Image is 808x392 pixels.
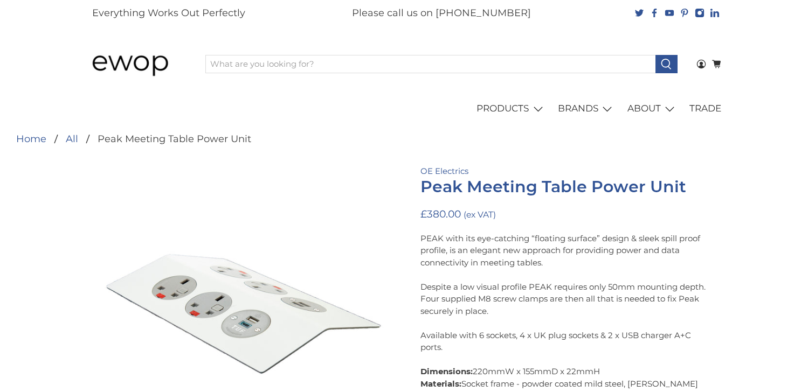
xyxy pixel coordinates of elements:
[552,94,621,124] a: BRANDS
[205,55,656,73] input: What are you looking for?
[420,379,461,389] strong: Materials:
[464,209,496,220] small: (ex VAT)
[92,6,245,20] p: Everything Works Out Perfectly
[352,6,531,20] p: Please call us on [PHONE_NUMBER]
[81,94,728,124] nav: main navigation
[16,134,46,144] a: Home
[471,94,552,124] a: PRODUCTS
[420,208,461,220] span: £380.00
[420,366,473,376] strong: Dimensions:
[683,94,728,124] a: TRADE
[66,134,78,144] a: All
[621,94,683,124] a: ABOUT
[420,178,712,196] h1: Peak Meeting Table Power Unit
[16,134,251,144] nav: breadcrumbs
[420,166,468,176] a: OE Electrics
[78,134,251,144] li: Peak Meeting Table Power Unit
